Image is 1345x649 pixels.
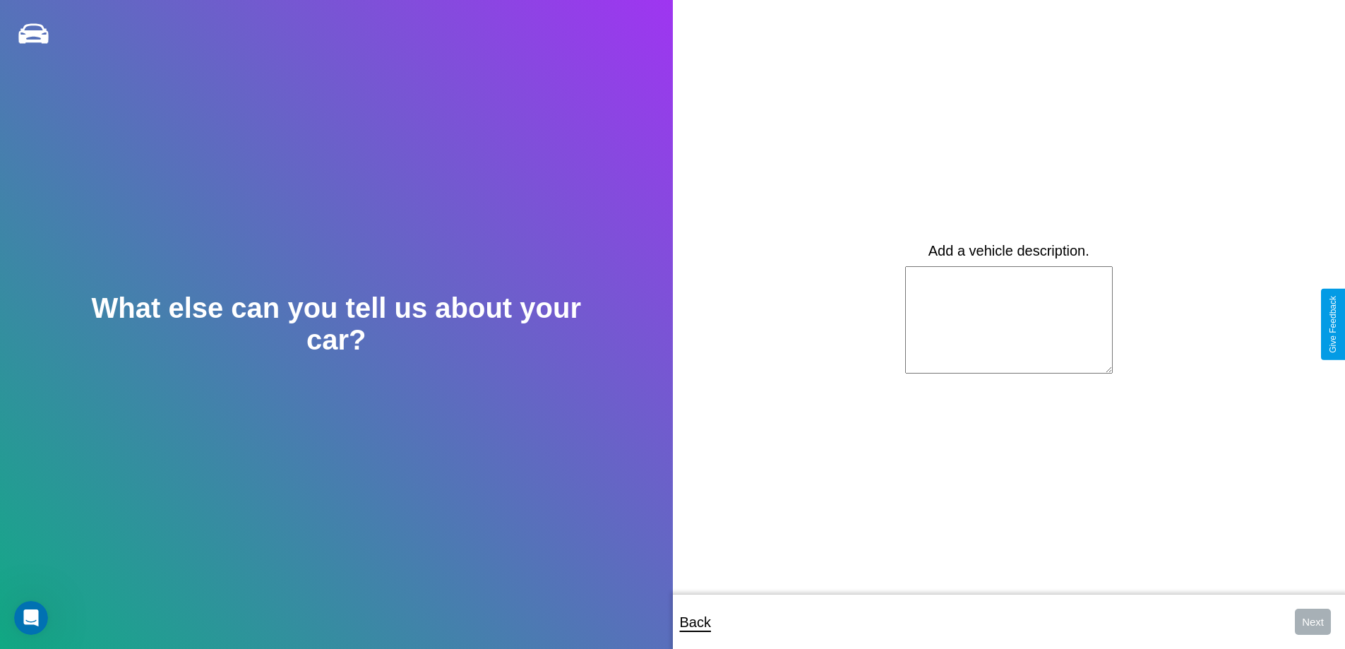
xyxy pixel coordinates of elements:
div: Give Feedback [1328,296,1338,353]
h2: What else can you tell us about your car? [67,292,605,356]
iframe: Intercom live chat [14,601,48,635]
button: Next [1295,609,1331,635]
label: Add a vehicle description. [928,243,1089,259]
p: Back [680,609,711,635]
